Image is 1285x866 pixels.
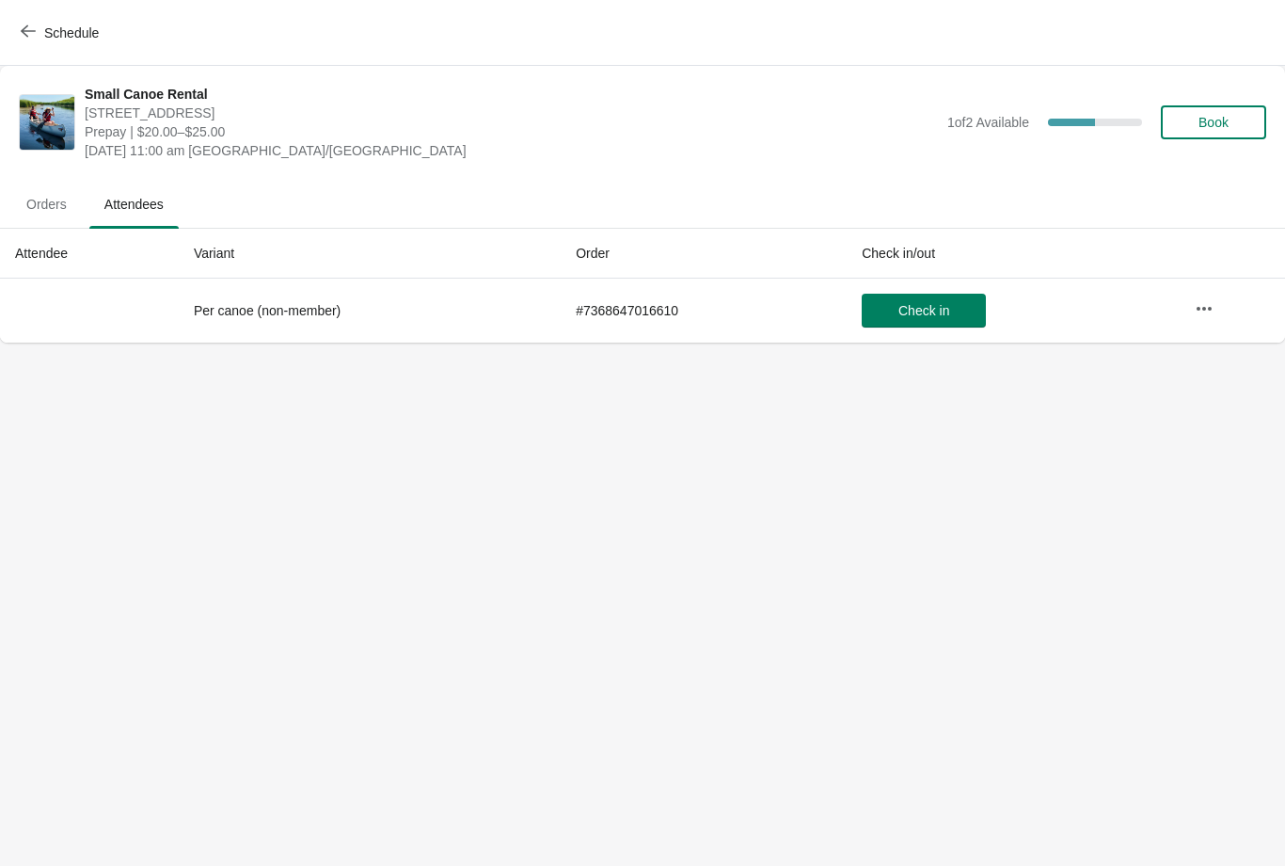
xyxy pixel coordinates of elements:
[85,141,938,160] span: [DATE] 11:00 am [GEOGRAPHIC_DATA]/[GEOGRAPHIC_DATA]
[9,16,114,50] button: Schedule
[89,187,179,221] span: Attendees
[862,294,986,328] button: Check in
[179,279,561,343] td: Per canoe (non-member)
[85,122,938,141] span: Prepay | $20.00–$25.00
[947,115,1029,130] span: 1 of 2 Available
[85,85,938,104] span: Small Canoe Rental
[561,229,847,279] th: Order
[1161,105,1266,139] button: Book
[20,95,74,150] img: Small Canoe Rental
[44,25,99,40] span: Schedule
[561,279,847,343] td: # 7368647016610
[85,104,938,122] span: [STREET_ADDRESS]
[179,229,561,279] th: Variant
[898,303,949,318] span: Check in
[11,187,82,221] span: Orders
[1198,115,1229,130] span: Book
[847,229,1180,279] th: Check in/out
